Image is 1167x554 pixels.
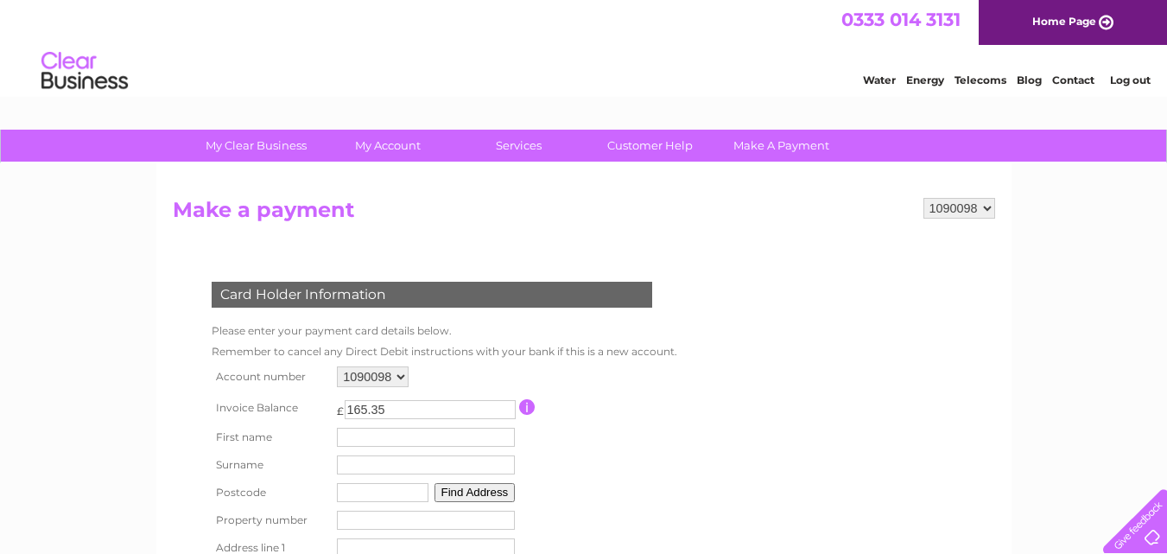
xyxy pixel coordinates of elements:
button: Find Address [434,483,516,502]
th: First name [207,423,333,451]
td: £ [337,396,344,417]
a: Energy [906,73,944,86]
a: Log out [1110,73,1151,86]
a: Customer Help [579,130,721,162]
a: Contact [1052,73,1094,86]
th: Postcode [207,479,333,506]
a: My Clear Business [185,130,327,162]
a: Water [863,73,896,86]
a: My Account [316,130,459,162]
img: logo.png [41,45,129,98]
a: Blog [1017,73,1042,86]
td: Please enter your payment card details below. [207,321,682,341]
input: Information [519,399,536,415]
th: Invoice Balance [207,392,333,423]
div: Clear Business is a trading name of Verastar Limited (registered in [GEOGRAPHIC_DATA] No. 3667643... [176,10,993,84]
a: Telecoms [955,73,1006,86]
th: Account number [207,362,333,392]
th: Property number [207,506,333,534]
h2: Make a payment [173,198,995,231]
div: Card Holder Information [212,282,652,308]
a: Services [447,130,590,162]
a: 0333 014 3131 [841,9,961,30]
td: Remember to cancel any Direct Debit instructions with your bank if this is a new account. [207,341,682,362]
th: Surname [207,451,333,479]
a: Make A Payment [710,130,853,162]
